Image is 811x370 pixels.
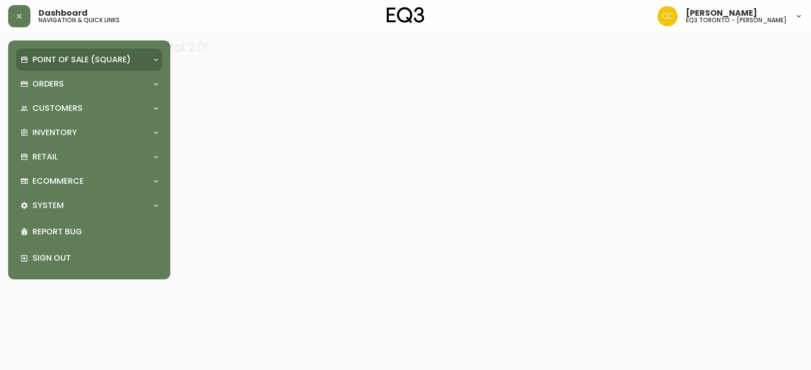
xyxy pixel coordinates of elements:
p: Report Bug [32,226,158,237]
p: Inventory [32,127,77,138]
span: [PERSON_NAME] [686,9,757,17]
h5: navigation & quick links [39,17,120,23]
img: ec7176bad513007d25397993f68ebbfb [657,6,678,26]
p: Sign Out [32,253,158,264]
span: Dashboard [39,9,88,17]
div: Sign Out [16,245,162,271]
div: Ecommerce [16,170,162,192]
div: Point of Sale (Square) [16,49,162,71]
p: Orders [32,78,64,90]
p: Customers [32,103,83,114]
div: Customers [16,97,162,119]
div: Retail [16,146,162,168]
p: Retail [32,151,58,162]
p: Point of Sale (Square) [32,54,131,65]
div: System [16,194,162,217]
p: System [32,200,64,211]
div: Report Bug [16,219,162,245]
h5: eq3 toronto - [PERSON_NAME] [686,17,787,23]
img: logo [387,7,424,23]
div: Orders [16,73,162,95]
div: Inventory [16,121,162,144]
p: Ecommerce [32,176,84,187]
